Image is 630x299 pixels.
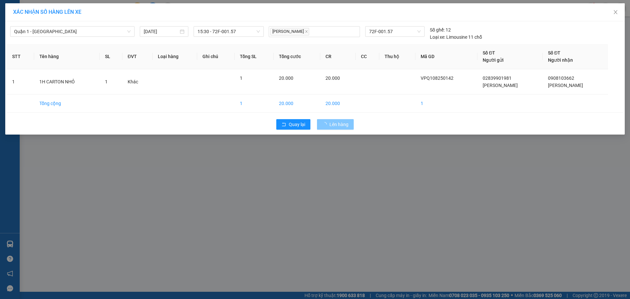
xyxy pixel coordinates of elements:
td: 1 [7,69,34,95]
th: Loại hàng [153,44,197,69]
span: XÁC NHẬN SỐ HÀNG LÊN XE [13,9,81,15]
th: Thu hộ [379,44,415,69]
div: Limousine 11 chỗ [430,33,482,41]
span: Số ghế: [430,26,445,33]
td: 1H CARTON NHỎ [34,69,100,95]
th: CC [356,44,379,69]
span: 15:30 - 72F-001.57 [198,27,260,36]
span: 72F-001.57 [369,27,420,36]
td: Tổng cộng [34,95,100,113]
span: close [305,30,308,33]
span: Lên hàng [329,121,348,128]
th: Tổng SL [235,44,274,69]
td: Khác [122,69,153,95]
span: VPQ108250142 [421,75,453,81]
span: rollback [282,122,286,127]
span: Quận 1 - Vũng Tàu [14,27,131,36]
span: 02839901981 [483,75,512,81]
input: 13/08/2025 [144,28,178,35]
span: 1 [240,75,242,81]
span: Số ĐT [483,50,495,55]
span: Người gửi [483,57,504,63]
span: [PERSON_NAME] [548,83,583,88]
button: Close [606,3,625,22]
th: ĐVT [122,44,153,69]
span: Quay lại [289,121,305,128]
span: [PERSON_NAME] [270,28,309,35]
td: 1 [415,95,477,113]
th: Tên hàng [34,44,100,69]
span: [PERSON_NAME] [483,83,518,88]
span: 20.000 [325,75,340,81]
span: 0908103662 [548,75,574,81]
span: 1 [105,79,108,84]
span: Số ĐT [548,50,560,55]
td: 1 [235,95,274,113]
th: Ghi chú [197,44,235,69]
th: Tổng cước [274,44,320,69]
td: 20.000 [274,95,320,113]
button: Lên hàng [317,119,354,130]
span: 20.000 [279,75,293,81]
div: 12 [430,26,451,33]
td: 20.000 [320,95,356,113]
span: close [613,10,618,15]
span: Người nhận [548,57,573,63]
th: Mã GD [415,44,477,69]
th: SL [100,44,122,69]
span: loading [322,122,329,127]
button: rollbackQuay lại [276,119,310,130]
span: Loại xe: [430,33,445,41]
th: CR [320,44,356,69]
th: STT [7,44,34,69]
